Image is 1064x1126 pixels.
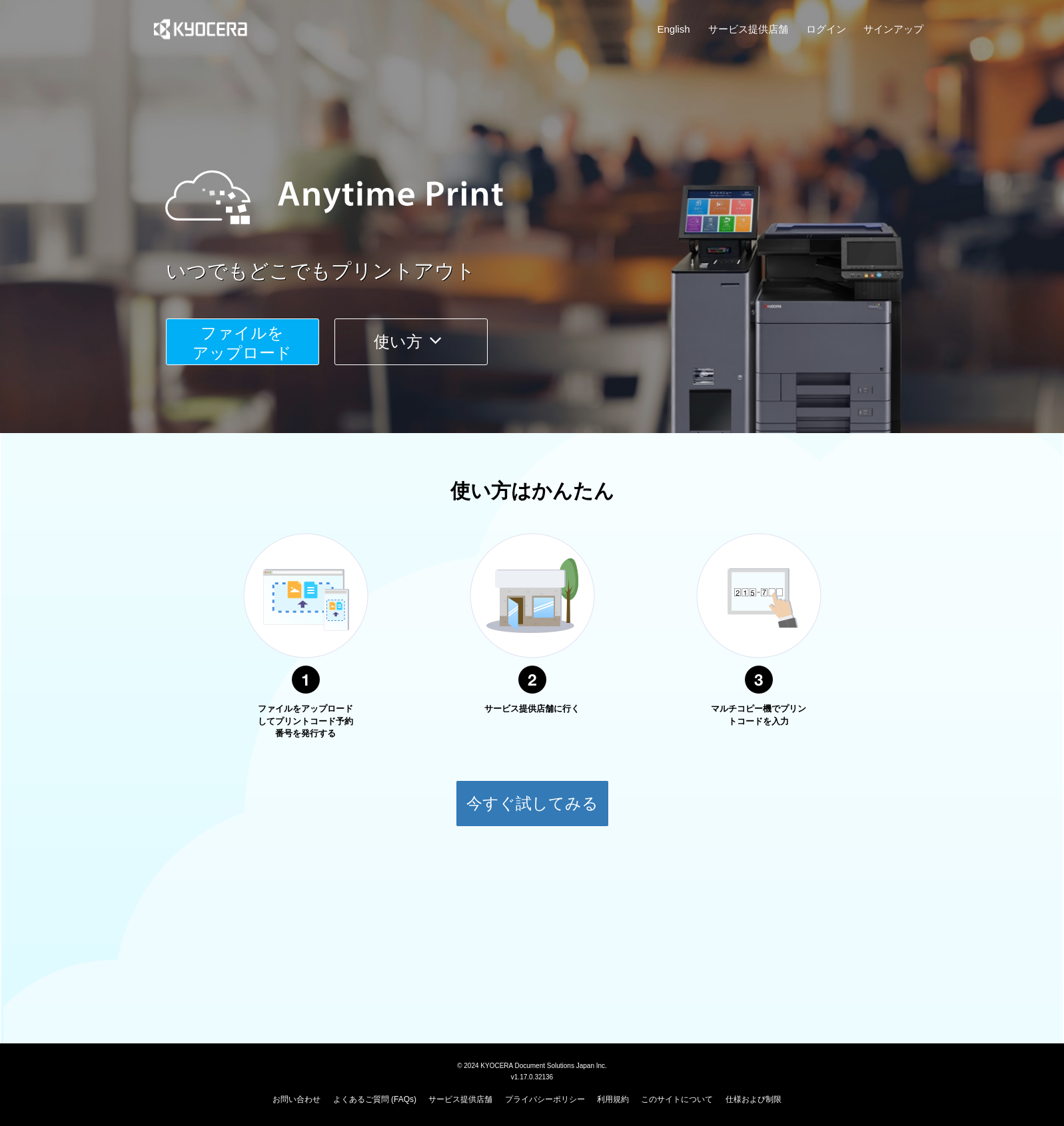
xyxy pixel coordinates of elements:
a: よくあるご質問 (FAQs) [333,1095,416,1104]
a: ログイン [806,22,846,36]
a: 利用規約 [597,1095,629,1104]
span: © 2024 KYOCERA Document Solutions Japan Inc. [457,1061,607,1069]
p: ファイルをアップロードしてプリントコード予約番号を発行する [256,703,356,740]
a: English [658,22,690,36]
a: サービス提供店舗 [708,22,788,36]
a: いつでもどこでもプリントアウト [166,257,932,286]
button: ファイルを​​アップロード [166,318,319,365]
button: 使い方 [334,318,488,365]
a: プライバシーポリシー [505,1095,585,1104]
span: v1.17.0.32136 [511,1073,553,1081]
a: このサイトについて [641,1095,713,1104]
a: 仕様および制限 [726,1095,782,1104]
a: サービス提供店舗 [428,1095,492,1104]
span: ファイルを ​​アップロード [193,324,292,362]
p: マルチコピー機でプリントコードを入力 [709,703,809,728]
a: お問い合わせ [272,1095,320,1104]
p: サービス提供店舗に行く [482,703,582,716]
a: サインアップ [863,22,923,36]
button: 今すぐ試してみる [456,780,609,827]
